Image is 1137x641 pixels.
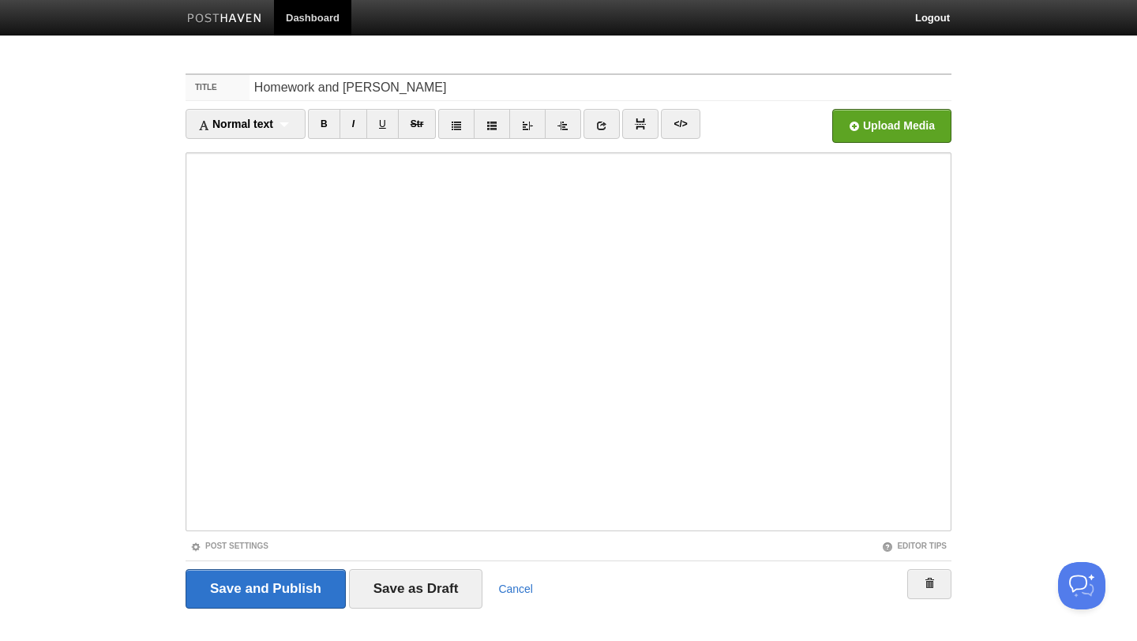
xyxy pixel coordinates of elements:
[498,583,533,595] a: Cancel
[366,109,399,139] a: U
[398,109,437,139] a: Str
[411,118,424,129] del: Str
[186,75,250,100] label: Title
[635,118,646,129] img: pagebreak-icon.png
[1058,562,1105,609] iframe: Help Scout Beacon - Open
[308,109,340,139] a: B
[349,569,483,609] input: Save as Draft
[340,109,367,139] a: I
[198,118,273,130] span: Normal text
[661,109,700,139] a: </>
[187,13,262,25] img: Posthaven-bar
[190,542,268,550] a: Post Settings
[882,542,947,550] a: Editor Tips
[186,569,346,609] input: Save and Publish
